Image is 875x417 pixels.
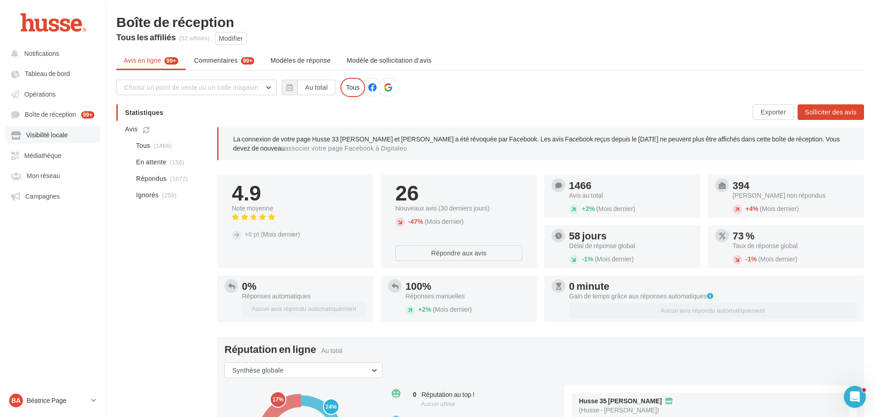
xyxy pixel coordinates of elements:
[569,303,857,319] p: Aucun avis répondu automatiquement
[232,182,359,203] div: 4.9
[232,366,284,374] span: Synthèse globale
[136,157,166,167] span: En attente
[5,167,100,184] a: Mon réseau
[297,80,335,95] button: Au total
[170,158,185,166] span: (156)
[425,217,464,225] span: (Mois dernier)
[5,147,100,163] a: Médiathèque
[5,126,100,143] a: Visibilité locale
[153,142,172,149] span: (1466)
[81,111,94,119] div: 99+
[432,305,471,313] span: (Mois dernier)
[745,205,749,212] span: +
[798,104,864,120] button: Solliciter des avis
[24,49,59,57] span: Notifications
[242,281,366,291] div: 0%
[170,175,188,182] span: (1072)
[321,347,343,354] span: Au total
[405,390,416,399] div: 0
[25,192,60,200] span: Campagnes
[125,125,138,134] span: Avis
[116,33,176,41] div: Tous les affiliés
[245,230,248,238] span: +
[745,255,757,263] span: 1%
[408,217,410,225] span: -
[282,80,335,95] button: Au total
[595,255,634,263] span: (Mois dernier)
[242,301,366,317] p: Aucun avis répondu automatiquement
[272,396,283,403] text: 17%
[136,174,167,183] span: Répondus
[745,205,758,212] span: 4%
[116,15,864,28] div: Boîte de réception
[224,344,316,354] span: Réputation en ligne
[136,141,150,150] span: Tous
[124,83,258,91] span: Choisir un point de vente ou un code magasin
[582,255,584,263] span: -
[7,392,98,409] a: Ba Béatrice Page
[340,78,365,97] div: Tous
[179,34,210,43] div: (52 affiliés)
[596,205,635,212] span: (Mois dernier)
[215,32,247,45] button: Modifier
[569,192,693,199] div: Avis au total
[395,205,522,211] div: Nouveaux avis (30 derniers jours)
[24,152,61,159] span: Médiathèque
[733,192,857,199] div: [PERSON_NAME] non répondus
[579,407,659,413] div: (Husse - [PERSON_NAME])
[11,396,21,405] span: Ba
[232,205,359,211] div: Note moyenne
[136,190,159,200] span: Ignorés
[27,172,60,180] span: Mon réseau
[162,191,177,199] span: (259)
[245,230,259,238] span: 0 pt
[5,106,100,123] a: Boîte de réception 99+
[241,57,254,65] div: 99+
[405,293,530,299] div: Réponses manuelles
[5,65,100,81] a: Tableau de bord
[582,205,585,212] span: +
[733,243,857,249] div: Taux de réponse global
[347,56,432,64] span: Modèle de sollicitation d’avis
[270,56,330,64] span: Modèles de réponse
[26,131,68,139] span: Visibilité locale
[582,205,595,212] span: 2%
[569,281,857,291] div: 0 minute
[285,145,407,152] a: associer votre page Facebook à Digitaleo
[753,104,794,120] button: Exporter
[569,180,693,190] div: 1466
[27,396,87,405] p: Béatrice Page
[421,390,475,398] span: Réputation au top !
[5,86,100,102] a: Opérations
[325,403,336,410] text: 24%
[569,293,713,299] span: Gain de temps grâce aux réponses automatiques
[418,305,422,313] span: +
[405,281,530,291] div: 100%
[582,255,593,263] span: 1%
[194,56,238,65] span: Commentaires
[760,205,798,212] span: (Mois dernier)
[733,231,857,241] div: 73 %
[224,363,383,378] button: Synthèse globale
[233,135,849,153] p: La connexion de votre page Husse 33 [PERSON_NAME] et [PERSON_NAME] a été révoquée par Facebook. L...
[116,80,277,95] button: Choisir un point de vente ou un code magasin
[569,231,693,241] div: 58 jours
[844,386,866,408] iframe: Intercom live chat
[242,293,366,299] div: Réponses automatiques
[25,111,76,119] span: Boîte de réception
[421,400,455,407] span: Aucun affilié
[733,180,857,190] div: 394
[569,243,693,249] div: Délai de réponse global
[745,255,748,263] span: -
[395,182,522,203] div: 26
[5,188,100,204] a: Campagnes
[261,230,300,238] span: (Mois dernier)
[395,245,522,261] button: Répondre aux avis
[758,255,797,263] span: (Mois dernier)
[5,45,96,61] button: Notifications
[408,217,423,225] span: 47%
[579,398,662,404] span: Husse 35 [PERSON_NAME]
[418,305,431,313] span: 2%
[24,90,55,98] span: Opérations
